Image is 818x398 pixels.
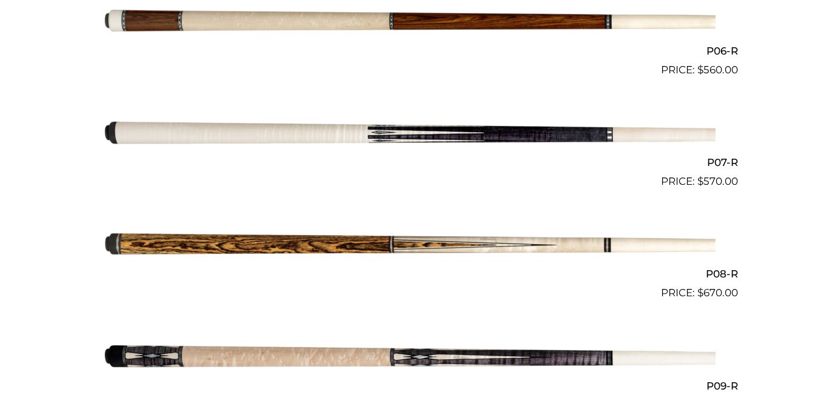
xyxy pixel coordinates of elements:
span: $ [697,64,703,76]
span: $ [697,287,703,299]
h2: P09-R [81,374,738,397]
h2: P08-R [81,263,738,285]
bdi: 670.00 [697,287,738,299]
img: P07-R [103,83,716,185]
a: P08-R $670.00 [81,194,738,301]
bdi: 570.00 [697,175,738,187]
img: P08-R [103,194,716,296]
h2: P06-R [81,39,738,62]
bdi: 560.00 [697,64,738,76]
span: $ [697,175,703,187]
a: P07-R $570.00 [81,83,738,190]
h2: P07-R [81,151,738,174]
